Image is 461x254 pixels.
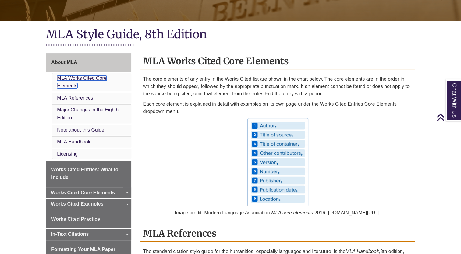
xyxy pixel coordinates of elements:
h1: MLA Style Guide, 8th Edition [46,27,415,43]
a: Licensing [57,151,78,157]
a: About MLA [46,53,131,72]
a: MLA Works Cited Core Elements [57,76,106,89]
a: Back to Top [437,113,459,121]
p: Image credit: Modern Language Association. 2016, [DOMAIN_NAME][URL]. [143,209,412,217]
span: About MLA [51,60,77,65]
a: MLA References [57,95,93,101]
em: MLA core elements. [271,210,314,215]
a: Works Cited Core Elements [46,187,131,198]
h2: MLA References [140,226,415,242]
span: Works Cited Examples [51,201,103,206]
span: Works Cited Entries: What to Include [51,167,118,180]
span: Formatting Your MLA Paper [51,247,115,252]
a: Works Cited Practice [46,210,131,228]
em: MLA Handbook, [346,249,380,254]
span: Each core element is explained in detail with examples on its own page under the Works Cited Entr... [143,101,396,114]
a: Works Cited Examples [46,199,131,210]
span: Works Cited Practice [51,217,100,222]
p: The core elements of any entry in the Works Cited list are shown in the chart below. The core ele... [143,76,412,97]
a: In-Text Citations [46,229,131,240]
a: Major Changes in the Eighth Edition [57,107,119,120]
img: MLA Core Elements with Punctuation [247,118,308,206]
span: In-Text Citations [51,231,89,237]
a: Works Cited Entries: What to Include [46,161,131,186]
h2: MLA Works Cited Core Elements [140,53,415,69]
span: Works Cited Core Elements [51,190,115,195]
a: Note about this Guide [57,127,104,132]
a: MLA Handbook [57,139,90,144]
